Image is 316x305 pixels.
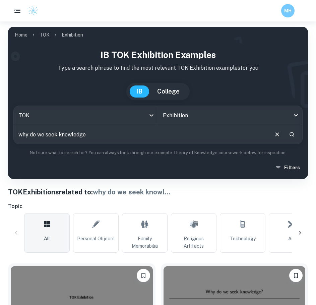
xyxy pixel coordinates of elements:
[158,106,303,125] div: Exhibition
[8,27,308,179] img: profile cover
[137,269,150,282] button: Bookmark
[289,269,303,282] button: Bookmark
[281,4,295,17] button: MH
[40,30,50,40] a: TOK
[8,202,308,210] h6: Topic
[13,64,303,72] p: Type a search phrase to find the most relevant TOK Exhibition examples for you
[125,235,165,250] span: Family Memorabilia
[230,235,256,242] span: Technology
[286,129,298,140] button: Search
[14,106,158,125] div: TOK
[77,235,115,242] span: Personal Objects
[13,48,303,61] h1: IB TOK Exhibition examples
[15,30,27,40] a: Home
[130,85,149,98] button: IB
[28,6,38,16] img: Clastify logo
[8,187,308,197] h1: TOK Exhibitions related to:
[93,188,170,196] span: why do we seek knowl ...
[174,235,213,250] span: Religious Artifacts
[150,85,186,98] button: College
[284,7,292,14] h6: MH
[288,235,295,242] span: Art
[14,125,268,144] input: E.g. present and past knowledge, religious objects, Rubik's Cube...
[273,162,303,174] button: Filters
[13,149,303,156] p: Not sure what to search for? You can always look through our example Theory of Knowledge coursewo...
[271,128,283,141] button: Clear
[24,6,38,16] a: Clastify logo
[62,31,83,39] p: Exhibition
[44,235,50,242] span: All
